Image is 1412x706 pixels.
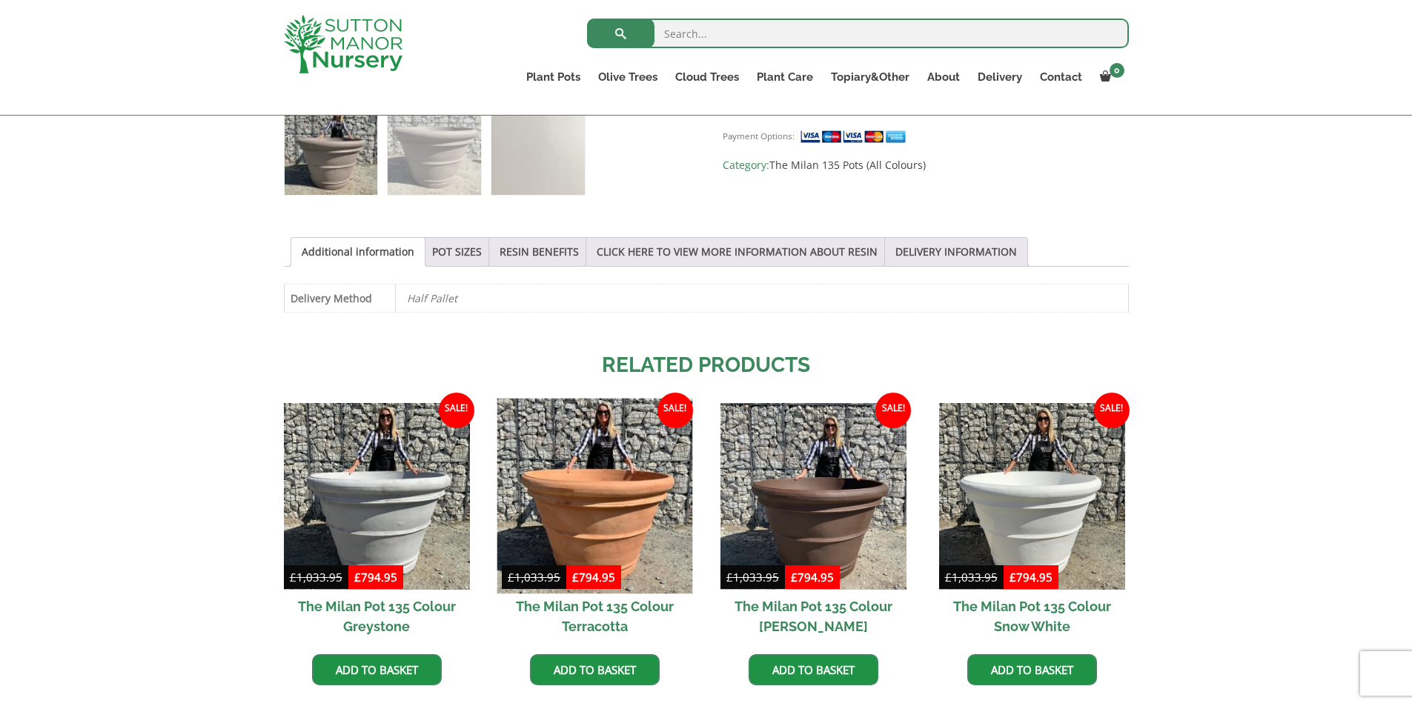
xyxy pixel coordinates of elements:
span: £ [726,570,733,585]
a: Contact [1031,67,1091,87]
span: 0 [1110,63,1124,78]
span: Category: [723,156,1128,174]
span: Sale! [657,393,693,428]
span: £ [508,570,514,585]
span: £ [290,570,296,585]
span: Sale! [875,393,911,428]
p: Half Pallet [407,284,1117,312]
a: Sale! The Milan Pot 135 Colour Terracotta [502,403,688,642]
span: £ [791,570,798,585]
a: About [918,67,969,87]
a: Plant Care [748,67,822,87]
span: Sale! [439,393,474,428]
img: The Milan Pot 135 Colour Clay - Image 2 [388,102,480,195]
span: Sale! [1094,393,1130,428]
h2: The Milan Pot 135 Colour Greystone [284,590,470,643]
input: Search... [587,19,1129,48]
a: Additional information [302,238,414,266]
bdi: 1,033.95 [726,570,779,585]
bdi: 794.95 [572,570,615,585]
a: RESIN BENEFITS [500,238,579,266]
a: The Milan 135 Pots (All Colours) [769,158,926,172]
img: The Milan Pot 135 Colour Terracotta [497,399,693,594]
bdi: 794.95 [354,570,397,585]
a: POT SIZES [432,238,482,266]
bdi: 794.95 [1010,570,1053,585]
img: payment supported [800,129,911,144]
img: The Milan Pot 135 Colour Mocha Brown [720,403,906,589]
span: £ [354,570,361,585]
small: Payment Options: [723,130,795,141]
a: Add to basket: “The Milan Pot 135 Colour Snow White” [967,654,1097,685]
img: The Milan Pot 135 Colour Clay - Image 3 [491,102,584,195]
a: Topiary&Other [822,67,918,87]
img: The Milan Pot 135 Colour Snow White [939,403,1125,589]
span: £ [572,570,579,585]
bdi: 1,033.95 [290,570,342,585]
a: Add to basket: “The Milan Pot 135 Colour Greystone” [312,654,442,685]
a: Olive Trees [589,67,666,87]
bdi: 1,033.95 [508,570,560,585]
a: Add to basket: “The Milan Pot 135 Colour Mocha Brown” [749,654,878,685]
a: Cloud Trees [666,67,748,87]
h2: The Milan Pot 135 Colour Terracotta [502,590,688,643]
a: 0 [1091,67,1129,87]
img: The Milan Pot 135 Colour Clay [285,102,377,195]
span: £ [945,570,952,585]
h2: Related products [284,350,1129,381]
th: Delivery Method [284,284,395,312]
a: Add to basket: “The Milan Pot 135 Colour Terracotta” [530,654,660,685]
a: Sale! The Milan Pot 135 Colour Greystone [284,403,470,642]
a: DELIVERY INFORMATION [895,238,1017,266]
bdi: 794.95 [791,570,834,585]
a: CLICK HERE TO VIEW MORE INFORMATION ABOUT RESIN [597,238,878,266]
table: Product Details [284,284,1129,313]
img: logo [284,15,402,73]
a: Sale! The Milan Pot 135 Colour Snow White [939,403,1125,642]
img: The Milan Pot 135 Colour Greystone [284,403,470,589]
a: Sale! The Milan Pot 135 Colour [PERSON_NAME] [720,403,906,642]
a: Delivery [969,67,1031,87]
h2: The Milan Pot 135 Colour [PERSON_NAME] [720,590,906,643]
a: Plant Pots [517,67,589,87]
span: £ [1010,570,1016,585]
bdi: 1,033.95 [945,570,998,585]
h2: The Milan Pot 135 Colour Snow White [939,590,1125,643]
